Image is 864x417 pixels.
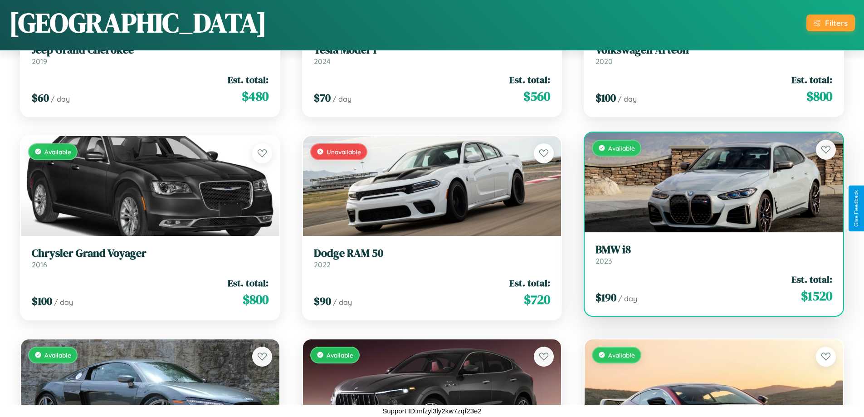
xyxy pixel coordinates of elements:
[596,290,616,305] span: $ 190
[853,190,859,227] div: Give Feedback
[228,276,268,289] span: Est. total:
[32,44,268,66] a: Jeep Grand Cherokee2019
[596,243,832,256] h3: BMW i8
[523,87,550,105] span: $ 560
[618,94,637,103] span: / day
[32,247,268,260] h3: Chrysler Grand Voyager
[332,94,351,103] span: / day
[44,148,71,156] span: Available
[54,298,73,307] span: / day
[314,247,551,269] a: Dodge RAM 502022
[314,44,551,66] a: Tesla Model Y2024
[32,294,52,309] span: $ 100
[314,90,331,105] span: $ 70
[314,247,551,260] h3: Dodge RAM 50
[596,44,832,57] h3: Volkswagen Arteon
[806,15,855,31] button: Filters
[806,87,832,105] span: $ 800
[382,405,481,417] p: Support ID: mfzyl3ly2kw7zqf23e2
[32,90,49,105] span: $ 60
[596,90,616,105] span: $ 100
[596,44,832,66] a: Volkswagen Arteon2020
[608,144,635,152] span: Available
[32,247,268,269] a: Chrysler Grand Voyager2016
[314,260,331,269] span: 2022
[524,290,550,309] span: $ 720
[9,4,267,41] h1: [GEOGRAPHIC_DATA]
[327,351,353,359] span: Available
[509,276,550,289] span: Est. total:
[44,351,71,359] span: Available
[509,73,550,86] span: Est. total:
[596,57,613,66] span: 2020
[327,148,361,156] span: Unavailable
[32,260,47,269] span: 2016
[314,57,331,66] span: 2024
[596,243,832,265] a: BMW i82023
[333,298,352,307] span: / day
[242,87,268,105] span: $ 480
[791,273,832,286] span: Est. total:
[51,94,70,103] span: / day
[314,294,331,309] span: $ 90
[608,351,635,359] span: Available
[314,44,551,57] h3: Tesla Model Y
[243,290,268,309] span: $ 800
[618,294,637,303] span: / day
[801,287,832,305] span: $ 1520
[32,57,47,66] span: 2019
[32,44,268,57] h3: Jeep Grand Cherokee
[791,73,832,86] span: Est. total:
[596,256,612,265] span: 2023
[228,73,268,86] span: Est. total:
[825,18,848,28] div: Filters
